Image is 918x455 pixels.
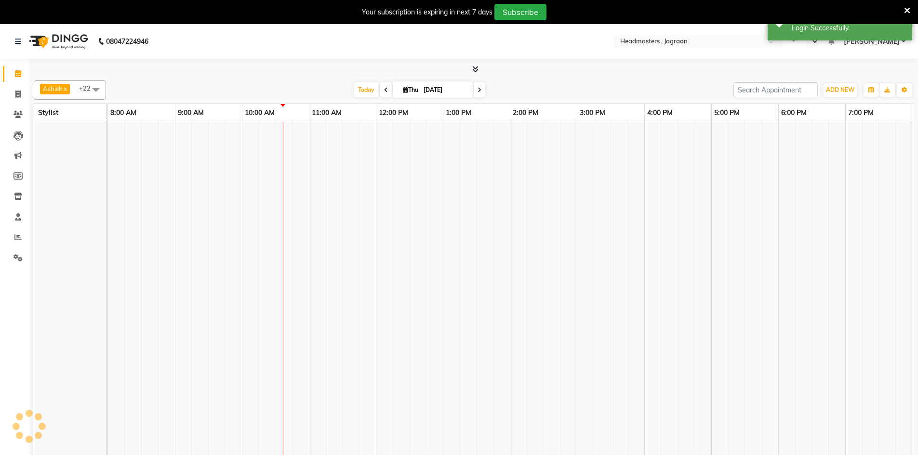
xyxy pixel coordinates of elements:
input: Search Appointment [733,82,818,97]
input: 2025-09-04 [421,83,469,97]
a: 3:00 PM [577,106,608,120]
a: x [63,85,67,92]
a: 9:00 AM [175,106,206,120]
a: 2:00 PM [510,106,541,120]
img: logo [25,28,91,55]
a: 10:00 AM [242,106,277,120]
span: Today [354,82,378,97]
a: 8:00 AM [108,106,139,120]
a: 11:00 AM [309,106,344,120]
b: 08047224946 [106,28,148,55]
a: 1:00 PM [443,106,474,120]
a: 7:00 PM [846,106,876,120]
span: [PERSON_NAME] [844,37,900,47]
span: +22 [79,84,98,92]
span: ADD NEW [826,86,854,93]
button: ADD NEW [824,83,857,97]
div: Your subscription is expiring in next 7 days [362,7,492,17]
span: Ashish [43,85,63,92]
span: Stylist [38,108,58,117]
a: 6:00 PM [779,106,809,120]
span: Thu [400,86,421,93]
a: 4:00 PM [645,106,675,120]
a: 12:00 PM [376,106,411,120]
a: 5:00 PM [712,106,742,120]
div: Login Successfully. [792,23,905,33]
button: Subscribe [494,4,546,20]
